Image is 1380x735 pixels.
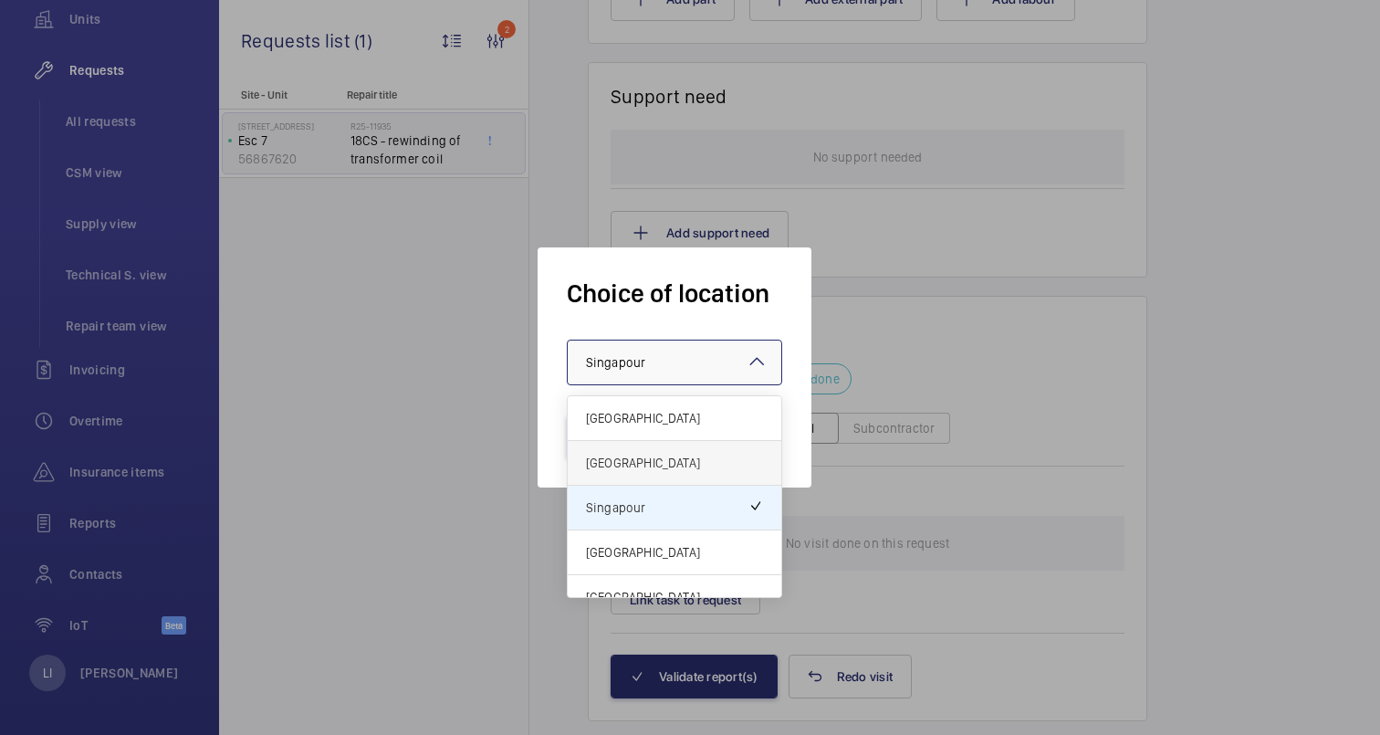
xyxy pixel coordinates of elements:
span: Singapour [586,355,645,370]
span: [GEOGRAPHIC_DATA] [586,588,763,606]
h1: Choice of location [567,277,782,310]
span: Singapour [586,499,748,517]
ng-dropdown-panel: Options list [567,395,782,598]
span: [GEOGRAPHIC_DATA] [586,543,763,562]
span: [GEOGRAPHIC_DATA] [586,454,763,472]
span: [GEOGRAPHIC_DATA] [586,409,763,427]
